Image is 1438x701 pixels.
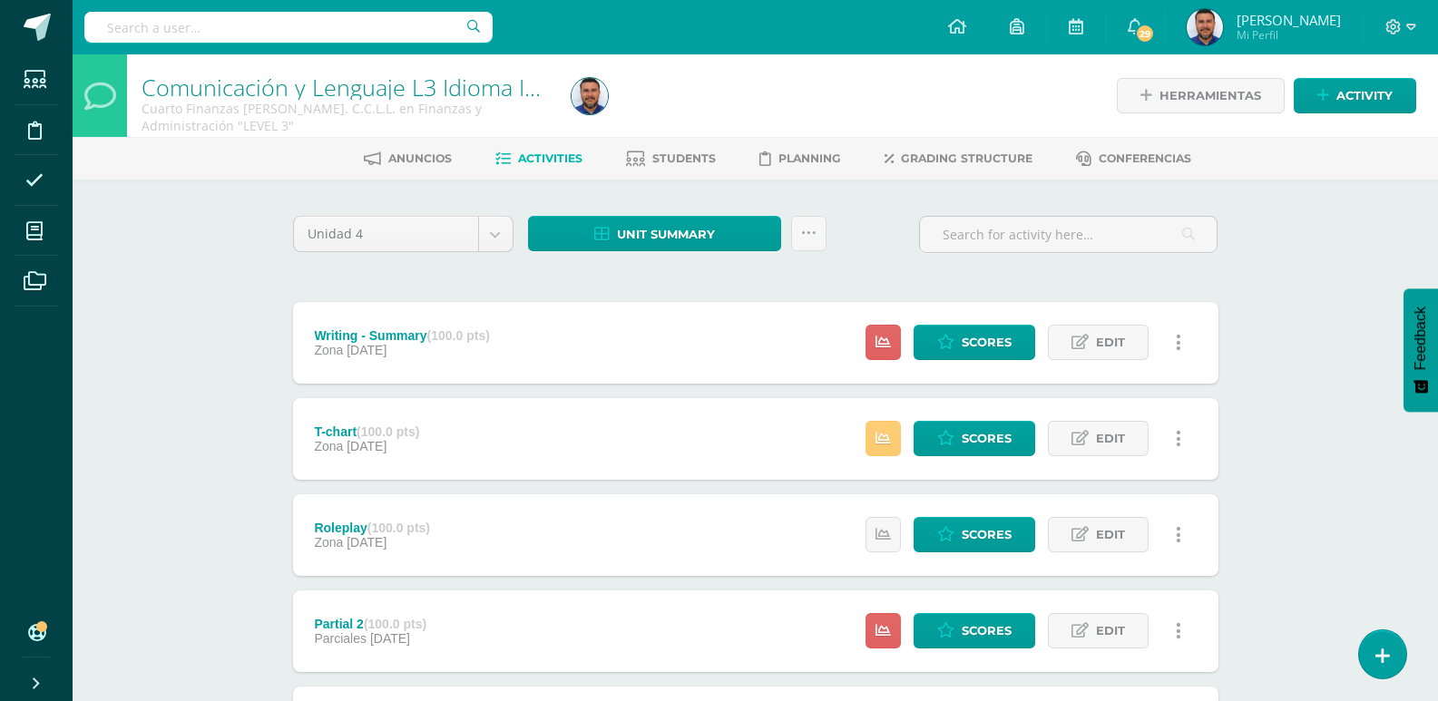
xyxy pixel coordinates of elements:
span: Activity [1336,79,1393,112]
span: Herramientas [1159,79,1261,112]
a: Scores [914,325,1035,360]
div: T-chart [314,424,419,439]
span: Scores [962,614,1012,647]
a: Herramientas [1117,78,1285,113]
a: Activities [495,144,582,173]
span: [PERSON_NAME] [1237,11,1341,29]
a: Grading structure [885,144,1032,173]
a: Unit summary [528,216,781,251]
strong: (100.0 pts) [364,617,426,631]
div: Partial 2 [314,617,426,631]
a: Students [626,144,716,173]
span: [DATE] [370,631,410,646]
span: Zona [314,439,343,453]
span: Scores [962,518,1012,551]
span: Unit summary [617,218,715,251]
div: Writing - Summary [314,328,489,343]
span: Anuncios [388,151,452,165]
span: 29 [1135,24,1155,44]
span: Zona [314,535,343,550]
div: Cuarto Finanzas Bach. C.C.L.L. en Finanzas y Administración 'LEVEL 3' [142,100,550,134]
span: Scores [962,422,1012,455]
a: Planning [759,144,841,173]
a: Comunicación y Lenguaje L3 Idioma Inglés [142,72,579,102]
span: Mi Perfil [1237,27,1341,43]
span: Grading structure [901,151,1032,165]
img: 1e40cb41d2dde1487ece8400d40bf57c.png [1187,9,1223,45]
strong: (100.0 pts) [427,328,490,343]
a: Conferencias [1076,144,1191,173]
a: Anuncios [364,144,452,173]
img: 1e40cb41d2dde1487ece8400d40bf57c.png [572,78,608,114]
strong: (100.0 pts) [367,521,430,535]
a: Scores [914,613,1035,648]
button: Feedback - Mostrar encuesta [1404,288,1438,412]
div: Roleplay [314,521,430,535]
a: Scores [914,517,1035,552]
span: Feedback [1413,307,1429,370]
span: [DATE] [347,343,386,357]
span: Scores [962,326,1012,359]
span: Edit [1096,422,1125,455]
span: Students [652,151,716,165]
a: Activity [1294,78,1416,113]
span: Planning [778,151,841,165]
span: Conferencias [1099,151,1191,165]
span: Edit [1096,614,1125,647]
span: Unidad 4 [308,217,465,251]
a: Scores [914,421,1035,456]
span: [DATE] [347,439,386,453]
input: Search for activity here… [920,217,1217,252]
span: Edit [1096,518,1125,551]
span: Edit [1096,326,1125,359]
h1: Comunicación y Lenguaje L3 Idioma Inglés [142,74,550,100]
span: [DATE] [347,535,386,550]
a: Unidad 4 [294,217,513,251]
input: Search a user… [84,12,493,43]
span: Zona [314,343,343,357]
span: Parciales [314,631,367,646]
strong: (100.0 pts) [357,424,419,439]
span: Activities [518,151,582,165]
